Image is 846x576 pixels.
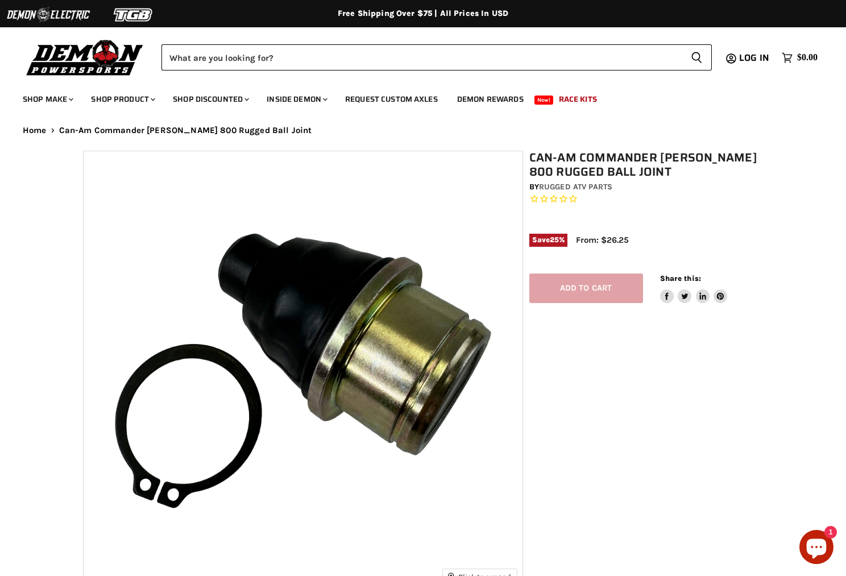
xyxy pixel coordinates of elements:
a: Shop Product [82,88,162,111]
span: Share this: [660,274,701,283]
span: $0.00 [797,52,818,63]
input: Search [161,44,682,71]
div: by [529,181,769,193]
button: Search [682,44,712,71]
a: Shop Make [14,88,80,111]
img: Demon Electric Logo 2 [6,4,91,26]
span: Can-Am Commander [PERSON_NAME] 800 Rugged Ball Joint [59,126,312,135]
a: Inside Demon [258,88,334,111]
span: Log in [739,51,769,65]
span: From: $26.25 [576,235,629,245]
a: Race Kits [550,88,606,111]
img: Demon Powersports [23,37,147,77]
a: $0.00 [776,49,823,66]
a: Log in [734,53,776,63]
a: Home [23,126,47,135]
img: TGB Logo 2 [91,4,176,26]
a: Rugged ATV Parts [539,182,612,192]
span: Save % [529,234,568,246]
a: Shop Discounted [164,88,256,111]
a: Request Custom Axles [337,88,446,111]
form: Product [161,44,712,71]
span: Rated 0.0 out of 5 stars 0 reviews [529,193,769,205]
aside: Share this: [660,274,728,304]
inbox-online-store-chat: Shopify online store chat [796,530,837,567]
ul: Main menu [14,83,815,111]
span: New! [534,96,554,105]
a: Demon Rewards [449,88,532,111]
h1: Can-Am Commander [PERSON_NAME] 800 Rugged Ball Joint [529,151,769,179]
span: 25 [550,235,559,244]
